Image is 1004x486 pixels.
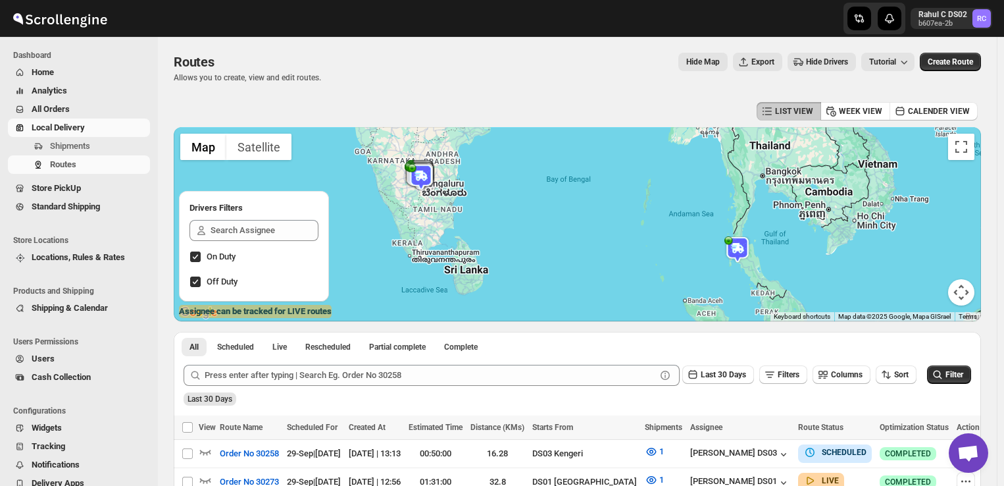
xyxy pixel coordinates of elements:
[682,365,754,384] button: Last 30 Days
[32,183,81,193] span: Store PickUp
[927,365,971,384] button: Filter
[32,460,80,470] span: Notifications
[13,337,151,347] span: Users Permissions
[32,122,85,132] span: Local Delivery
[532,447,637,460] div: DS03 Kengeri
[788,53,856,71] button: Hide Drivers
[409,423,463,432] span: Estimated Time
[8,419,150,437] button: Widgets
[838,313,951,320] span: Map data ©2025 Google, Mapa GISrael
[32,441,65,451] span: Tracking
[822,448,866,457] b: SCHEDULED
[188,394,232,404] span: Last 30 Days
[894,370,909,379] span: Sort
[948,134,974,160] button: Toggle fullscreen view
[876,365,916,384] button: Sort
[207,277,238,286] span: Off Duty
[8,137,150,155] button: Shipments
[885,448,931,459] span: COMPLETED
[470,423,524,432] span: Distance (KMs)
[822,476,839,485] b: LIVE
[869,57,896,67] span: Tutorial
[32,86,67,95] span: Analytics
[8,456,150,474] button: Notifications
[13,50,151,61] span: Dashboard
[972,9,991,28] span: Rahul C DS02
[8,248,150,267] button: Locations, Rules & Rates
[8,63,150,82] button: Home
[928,57,973,67] span: Create Route
[637,441,672,462] button: 1
[911,8,992,29] button: User menu
[50,159,76,169] span: Routes
[32,252,125,262] span: Locations, Rules & Rates
[32,354,55,364] span: Users
[8,299,150,317] button: Shipping & Calendar
[174,72,321,83] p: Allows you to create, view and edit routes.
[13,406,151,416] span: Configurations
[803,446,866,459] button: SCHEDULED
[8,350,150,368] button: Users
[751,57,774,67] span: Export
[189,342,199,352] span: All
[226,134,291,160] button: Show satellite imagery
[174,54,214,70] span: Routes
[349,447,401,460] div: [DATE] | 13:13
[305,342,351,352] span: Rescheduled
[532,423,573,432] span: Starts From
[13,286,151,296] span: Products and Shipping
[220,447,279,460] span: Order No 30258
[8,437,150,456] button: Tracking
[32,202,100,211] span: Standard Shipping
[778,370,799,379] span: Filters
[189,202,318,215] h2: Drivers Filters
[179,305,332,318] label: Assignee can be tracked for LIVE routes
[199,423,216,432] span: View
[8,100,150,119] button: All Orders
[645,423,682,432] span: Shipments
[920,53,981,71] button: Create Route
[945,370,963,379] span: Filter
[659,446,664,456] span: 1
[908,106,970,117] span: CALENDER VIEW
[918,9,967,20] p: Rahul C DS02
[806,57,848,67] span: Hide Drivers
[32,67,54,77] span: Home
[774,312,830,321] button: Keyboard shortcuts
[287,448,341,458] span: 29-Sep | [DATE]
[733,53,782,71] button: Export
[217,342,254,352] span: Scheduled
[205,365,656,386] input: Press enter after typing | Search Eg. Order No 30258
[13,235,151,246] span: Store Locations
[50,141,90,151] span: Shipments
[177,304,220,321] a: Open this area in Google Maps (opens a new window)
[759,365,807,384] button: Filters
[678,53,728,71] button: Map action label
[918,20,967,28] p: b607ea-2b
[32,303,108,313] span: Shipping & Calendar
[287,423,338,432] span: Scheduled For
[220,423,263,432] span: Route Name
[212,443,287,464] button: Order No 30258
[686,57,720,67] span: Hide Map
[659,475,664,485] span: 1
[813,365,870,384] button: Columns
[349,423,386,432] span: Created At
[177,304,220,321] img: Google
[11,2,109,35] img: ScrollEngine
[839,106,882,117] span: WEEK VIEW
[959,313,977,320] a: Terms (opens in new tab)
[470,447,524,460] div: 16.28
[880,423,949,432] span: Optimization Status
[701,370,746,379] span: Last 30 Days
[32,372,91,382] span: Cash Collection
[180,134,226,160] button: Show street map
[369,342,426,352] span: Partial complete
[957,423,980,432] span: Action
[831,370,863,379] span: Columns
[207,252,236,261] span: On Duty
[690,448,790,461] button: [PERSON_NAME] DS03
[182,338,207,356] button: All routes
[211,220,318,241] input: Search Assignee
